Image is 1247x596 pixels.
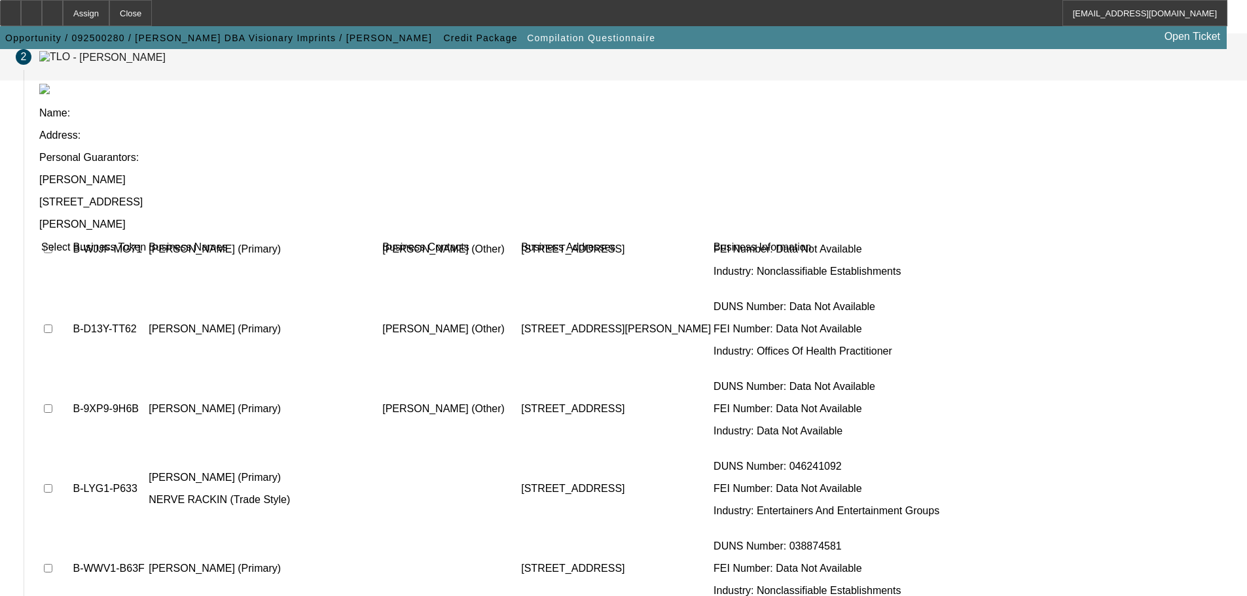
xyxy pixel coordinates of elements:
[714,323,939,335] p: FEI Number: Data Not Available
[39,219,1231,230] p: [PERSON_NAME]
[72,241,147,254] td: Business Token
[21,51,27,63] span: 2
[443,33,517,43] span: Credit Package
[714,425,939,437] p: Industry: Data Not Available
[39,174,1231,186] p: [PERSON_NAME]
[149,563,380,574] p: [PERSON_NAME] (Primary)
[520,241,712,254] td: Business Addresses
[440,26,520,50] button: Credit Package
[382,403,518,415] p: [PERSON_NAME] (Other)
[714,505,939,517] p: Industry: Entertainers And Entertainment Groups
[41,241,71,254] td: Select
[148,241,380,254] td: Business Names
[149,323,380,335] p: [PERSON_NAME] (Primary)
[714,563,939,574] p: FEI Number: Data Not Available
[149,472,380,483] p: [PERSON_NAME] (Primary)
[39,107,1231,119] p: Name:
[149,403,380,415] p: [PERSON_NAME] (Primary)
[714,301,939,313] p: DUNS Number: Data Not Available
[521,483,711,495] p: [STREET_ADDRESS]
[72,449,147,528] td: B-LYG1-P633
[39,130,1231,141] p: Address:
[149,494,380,506] p: NERVE RACKIN (Trade Style)
[714,381,939,393] p: DUNS Number: Data Not Available
[382,323,518,335] p: [PERSON_NAME] (Other)
[73,51,166,62] div: - [PERSON_NAME]
[714,483,939,495] p: FEI Number: Data Not Available
[39,196,1231,208] p: [STREET_ADDRESS]
[5,33,432,43] span: Opportunity / 092500280 / [PERSON_NAME] DBA Visionary Imprints / [PERSON_NAME]
[521,563,711,574] p: [STREET_ADDRESS]
[1159,26,1225,48] a: Open Ticket
[39,152,1231,164] p: Personal Guarantors:
[39,51,70,63] img: TLO
[527,33,655,43] span: Compilation Questionnaire
[714,345,939,357] p: Industry: Offices Of Health Practitioner
[524,26,659,50] button: Compilation Questionnaire
[714,403,939,415] p: FEI Number: Data Not Available
[72,370,147,448] td: B-9XP9-9H6B
[714,461,939,472] p: DUNS Number: 046241092
[382,241,519,254] td: Business Contacts
[39,84,50,94] img: tlo.png
[714,266,939,277] p: Industry: Nonclassifiable Establishments
[72,290,147,368] td: B-D13Y-TT62
[521,403,711,415] p: [STREET_ADDRESS]
[713,241,940,254] td: Business Information
[714,540,939,552] p: DUNS Number: 038874581
[521,323,711,335] p: [STREET_ADDRESS][PERSON_NAME]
